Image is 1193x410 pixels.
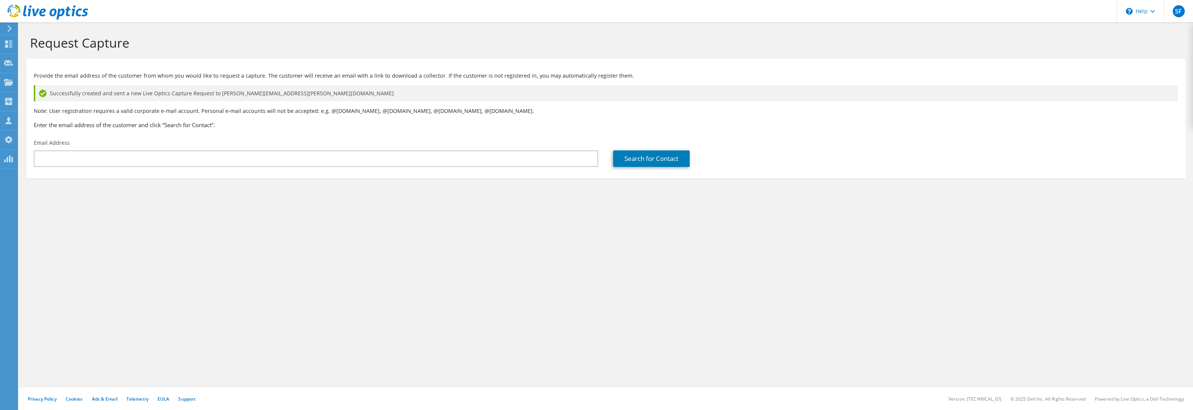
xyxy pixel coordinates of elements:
h3: Enter the email address of the customer and click “Search for Contact”. [34,121,1178,129]
a: Telemetry [126,396,149,402]
a: Search for Contact [613,150,690,167]
svg: \n [1126,8,1133,15]
a: Ads & Email [92,396,117,402]
span: SF [1173,5,1185,17]
p: Provide the email address of the customer from whom you would like to request a capture. The cust... [34,72,1178,80]
a: Support [178,396,196,402]
li: Powered by Live Optics, a Dell Technology [1095,396,1184,402]
a: EULA [158,396,169,402]
h1: Request Capture [30,35,1178,51]
li: © 2025 Dell Inc. All Rights Reserved [1010,396,1086,402]
p: Note: User registration requires a valid corporate e-mail account. Personal e-mail accounts will ... [34,107,1178,115]
span: Successfully created and sent a new Live Optics Capture Request to [PERSON_NAME][EMAIL_ADDRESS][P... [50,89,394,98]
li: Version: [TECHNICAL_ID] [948,396,1001,402]
label: Email Address [34,139,70,147]
a: Privacy Policy [28,396,57,402]
a: Cookies [66,396,83,402]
